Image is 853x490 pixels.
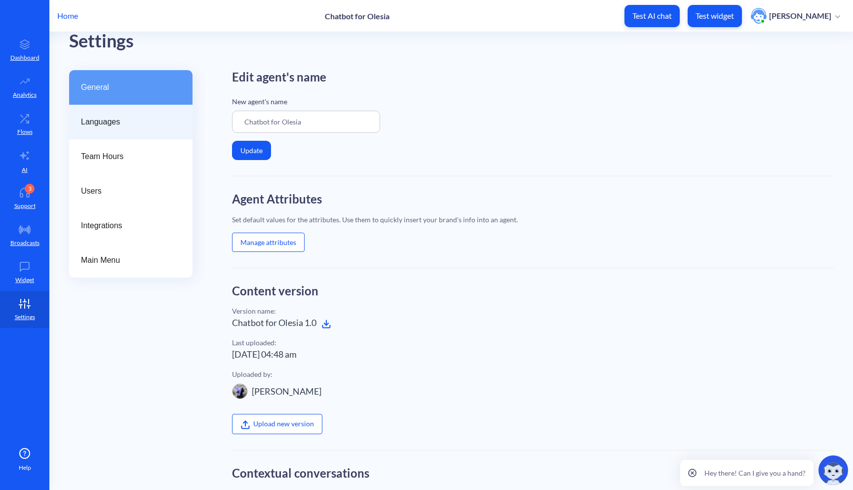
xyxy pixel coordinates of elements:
h2: Content version [232,284,833,298]
button: Manage attributes [232,233,305,252]
a: Languages [69,105,193,139]
span: Help [19,463,31,472]
span: Team Hours [81,151,173,163]
p: Settings [15,313,35,322]
p: Chatbot for Olesia [325,11,389,21]
a: Team Hours [69,139,193,174]
p: Flows [17,127,33,136]
p: Test AI chat [632,11,672,21]
div: Version name: [232,306,833,316]
p: Analytics [13,90,37,99]
div: Set default values for the attributes. Use them to quickly insert your brand's info into an agent. [232,214,833,225]
span: Users [81,185,173,197]
button: user photo[PERSON_NAME] [746,7,845,25]
div: Last uploaded: [232,337,833,348]
p: Hey there! Can I give you a hand? [704,468,806,478]
p: AI [22,165,28,174]
a: Integrations [69,208,193,243]
button: Test AI chat [624,5,680,27]
p: Home [57,10,78,22]
p: [PERSON_NAME] [769,10,831,21]
span: Languages [81,116,173,128]
span: Main Menu [81,254,173,266]
span: General [81,82,173,93]
p: Support [14,202,36,210]
div: Chatbot for Olesia 1.0 [232,316,833,329]
img: user image [232,383,248,399]
img: copilot-icon.svg [818,455,848,485]
div: Settings [69,27,853,55]
a: Main Menu [69,243,193,278]
span: Integrations [81,220,173,232]
h2: Edit agent's name [232,70,833,84]
div: 3 [25,184,35,194]
button: Test widget [688,5,742,27]
label: Upload new version [232,414,322,434]
h2: Contextual conversations [232,466,833,481]
p: Widget [15,276,34,285]
a: General [69,70,193,105]
div: [DATE] 04:48 am [232,348,833,361]
button: Update [232,141,271,160]
a: Users [69,174,193,208]
p: New agent's name [232,96,833,107]
p: Broadcasts [10,239,39,247]
p: Dashboard [10,53,39,62]
input: Enter agent Name [232,111,380,133]
p: Test widget [696,11,734,21]
h2: Agent Attributes [232,192,833,206]
img: user photo [751,8,767,24]
div: [PERSON_NAME] [252,385,321,398]
div: Uploaded by: [232,369,833,379]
